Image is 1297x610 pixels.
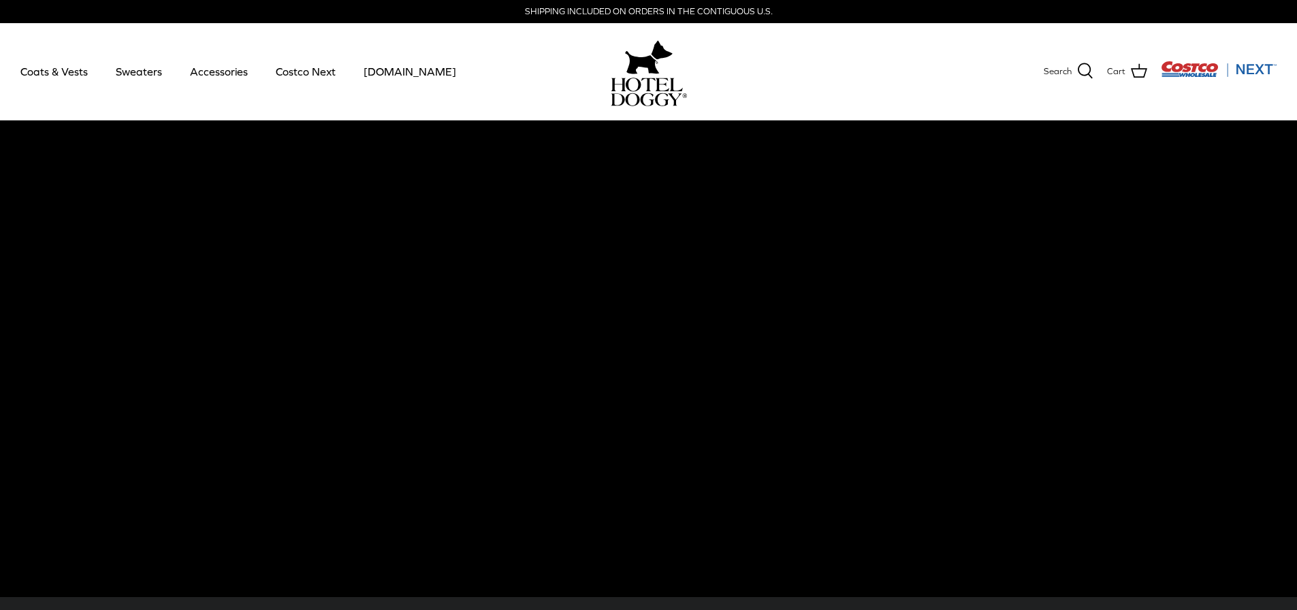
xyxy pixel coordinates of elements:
a: Sweaters [103,48,174,95]
a: hoteldoggy.com hoteldoggycom [611,37,687,106]
a: Costco Next [263,48,348,95]
img: Costco Next [1161,61,1277,78]
a: Search [1044,63,1093,80]
span: Cart [1107,65,1125,79]
span: Search [1044,65,1072,79]
a: Accessories [178,48,260,95]
img: hoteldoggycom [611,78,687,106]
a: Cart [1107,63,1147,80]
img: hoteldoggy.com [625,37,673,78]
a: [DOMAIN_NAME] [351,48,468,95]
a: Coats & Vests [8,48,100,95]
a: Visit Costco Next [1161,69,1277,80]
